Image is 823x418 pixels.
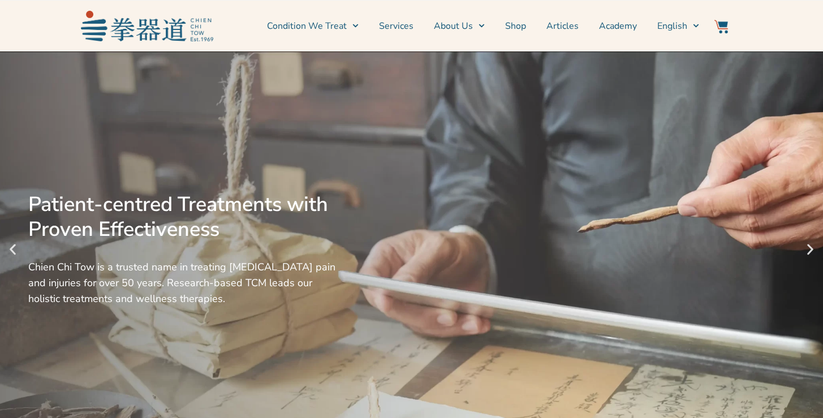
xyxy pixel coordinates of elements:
[546,12,579,40] a: Articles
[28,192,343,242] div: Patient-centred Treatments with Proven Effectiveness
[505,12,526,40] a: Shop
[657,12,699,40] a: English
[657,19,687,33] span: English
[803,243,817,257] div: Next slide
[219,12,700,40] nav: Menu
[28,259,343,307] div: Chien Chi Tow is a trusted name in treating [MEDICAL_DATA] pain and injuries for over 50 years. R...
[714,20,728,33] img: Website Icon-03
[379,12,413,40] a: Services
[434,12,485,40] a: About Us
[599,12,637,40] a: Academy
[6,243,20,257] div: Previous slide
[267,12,359,40] a: Condition We Treat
